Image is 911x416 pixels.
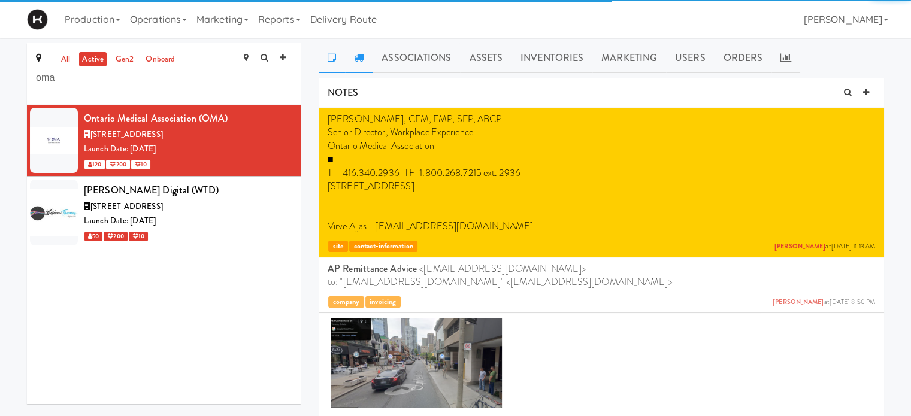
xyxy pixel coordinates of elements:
a: Orders [715,43,772,73]
span: [STREET_ADDRESS] [90,129,163,140]
input: Search site [36,67,292,89]
a: Assets [460,43,512,73]
p: [PERSON_NAME], CFM, FMP, SFP, ABCP [328,113,875,126]
p: Ontario Medical Association [328,139,875,153]
a: onboard [143,52,178,67]
span: 50 [84,232,102,241]
a: Marketing [592,43,666,73]
img: lv9xee56qkb6hll0bfkp.png [331,318,502,408]
p: to: "[EMAIL_ADDRESS][DOMAIN_NAME]" <[EMAIL_ADDRESS][DOMAIN_NAME]> [328,275,875,289]
a: active [79,52,107,67]
span: company [328,296,364,308]
img: Micromart [27,9,48,30]
span: [STREET_ADDRESS] [90,201,163,212]
span: site [328,241,348,252]
p: ■ [328,153,875,166]
a: all [58,52,73,67]
span: 200 [104,232,127,241]
p: T 416.340.2936 TF 1.800.268.7215 ext. 2936 [328,166,875,180]
div: Ontario Medical Association (OMA) [84,110,292,127]
a: Inventories [512,43,592,73]
li: Ontario Medical Association (OMA)[STREET_ADDRESS]Launch Date: [DATE] 120 200 10 [27,105,301,177]
span: contact-information [349,241,417,252]
span: at [DATE] 11:13 AM [774,242,875,251]
a: Associations [373,43,460,73]
p: [STREET_ADDRESS] [328,180,875,193]
strong: AP Remittance Advice [328,262,417,275]
div: Launch Date: [DATE] [84,214,292,229]
a: [PERSON_NAME] [773,297,824,306]
a: Users [666,43,715,73]
span: 10 [129,232,148,241]
span: 10 [131,160,150,169]
a: gen2 [113,52,137,67]
a: [PERSON_NAME] [774,242,825,251]
span: at [DATE] 8:50 PM [773,298,875,307]
span: <[EMAIL_ADDRESS][DOMAIN_NAME]> [419,262,586,275]
span: NOTES [328,86,359,99]
div: [PERSON_NAME] Digital (WTD) [84,181,292,199]
p: Virve Aljas - [EMAIL_ADDRESS][DOMAIN_NAME] [328,220,875,233]
p: Senior Director, Workplace Experience [328,126,875,139]
span: invoicing [365,296,401,308]
span: 120 [84,160,105,169]
div: Launch Date: [DATE] [84,142,292,157]
span: 200 [106,160,129,169]
li: [PERSON_NAME] Digital (WTD)[STREET_ADDRESS]Launch Date: [DATE] 50 200 10 [27,177,301,248]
